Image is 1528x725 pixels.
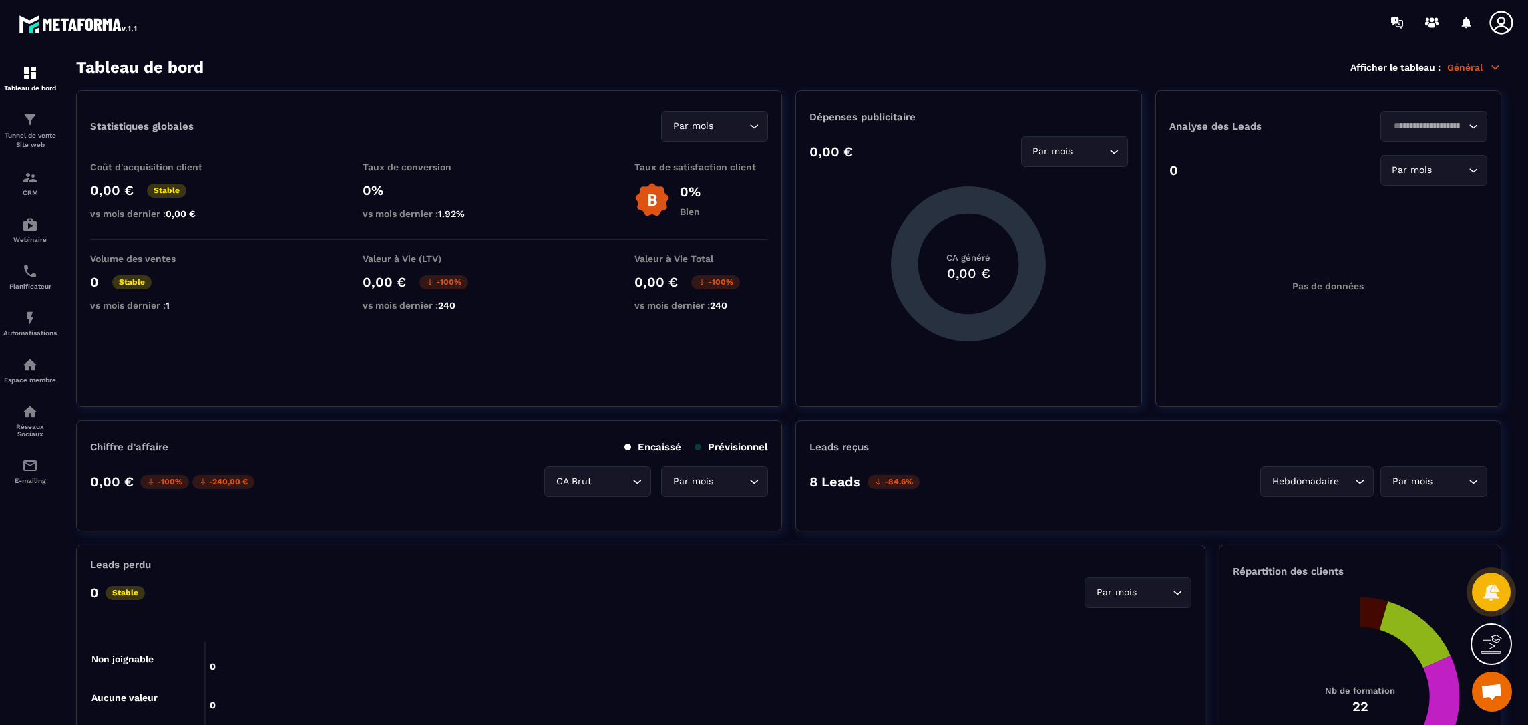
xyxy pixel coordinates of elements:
[22,458,38,474] img: email
[438,208,465,219] span: 1.92%
[716,119,746,134] input: Search for option
[90,253,224,264] p: Volume des ventes
[695,441,768,453] p: Prévisionnel
[166,208,196,219] span: 0,00 €
[1021,136,1128,167] div: Search for option
[1435,163,1465,178] input: Search for option
[3,376,57,384] p: Espace membre
[363,162,496,172] p: Taux de conversion
[419,275,468,289] p: -100%
[3,84,57,92] p: Tableau de bord
[634,300,768,311] p: vs mois dernier :
[809,474,861,490] p: 8 Leads
[634,182,670,218] img: b-badge-o.b3b20ee6.svg
[670,474,716,489] span: Par mois
[1435,474,1465,489] input: Search for option
[363,208,496,219] p: vs mois dernier :
[544,466,651,497] div: Search for option
[691,275,740,289] p: -100%
[22,170,38,186] img: formation
[3,329,57,337] p: Automatisations
[19,12,139,36] img: logo
[3,160,57,206] a: formationformationCRM
[22,404,38,420] img: social-network
[1085,577,1191,608] div: Search for option
[553,474,594,489] span: CA Brut
[140,475,189,489] p: -100%
[3,448,57,494] a: emailemailE-mailing
[3,283,57,290] p: Planificateur
[90,120,194,132] p: Statistiques globales
[1076,144,1106,159] input: Search for option
[90,208,224,219] p: vs mois dernier :
[1260,466,1374,497] div: Search for option
[90,585,99,601] p: 0
[1292,281,1364,291] p: Pas de données
[1389,474,1435,489] span: Par mois
[3,102,57,160] a: formationformationTunnel de vente Site web
[22,263,38,279] img: scheduler
[106,586,145,600] p: Stable
[1139,585,1169,600] input: Search for option
[680,184,701,200] p: 0%
[22,65,38,81] img: formation
[76,58,204,77] h3: Tableau de bord
[90,441,168,453] p: Chiffre d’affaire
[3,206,57,253] a: automationsautomationsWebinaire
[3,131,57,150] p: Tunnel de vente Site web
[22,216,38,233] img: automations
[594,474,629,489] input: Search for option
[809,144,853,160] p: 0,00 €
[634,274,678,290] p: 0,00 €
[3,423,57,438] p: Réseaux Sociaux
[1447,61,1501,74] p: Général
[91,692,158,703] tspan: Aucune valeur
[1350,62,1441,73] p: Afficher le tableau :
[22,112,38,128] img: formation
[3,347,57,394] a: automationsautomationsEspace membre
[90,274,99,290] p: 0
[624,441,681,453] p: Encaissé
[1233,565,1487,577] p: Répartition des clients
[363,274,406,290] p: 0,00 €
[363,253,496,264] p: Valeur à Vie (LTV)
[192,475,254,489] p: -240,00 €
[868,475,920,489] p: -84.6%
[363,182,496,198] p: 0%
[634,253,768,264] p: Valeur à Vie Total
[1472,672,1512,712] div: Ouvrir le chat
[1169,162,1178,178] p: 0
[363,300,496,311] p: vs mois dernier :
[22,310,38,326] img: automations
[716,474,746,489] input: Search for option
[809,111,1127,123] p: Dépenses publicitaire
[634,162,768,172] p: Taux de satisfaction client
[661,466,768,497] div: Search for option
[3,236,57,243] p: Webinaire
[90,182,134,198] p: 0,00 €
[90,162,224,172] p: Coût d'acquisition client
[166,300,170,311] span: 1
[1389,163,1435,178] span: Par mois
[438,300,455,311] span: 240
[661,111,768,142] div: Search for option
[3,477,57,484] p: E-mailing
[1380,111,1487,142] div: Search for option
[90,300,224,311] p: vs mois dernier :
[3,253,57,300] a: schedulerschedulerPlanificateur
[1389,119,1465,134] input: Search for option
[3,55,57,102] a: formationformationTableau de bord
[147,184,186,198] p: Stable
[670,119,716,134] span: Par mois
[680,206,701,217] p: Bien
[22,357,38,373] img: automations
[1169,120,1328,132] p: Analyse des Leads
[1030,144,1076,159] span: Par mois
[1093,585,1139,600] span: Par mois
[3,300,57,347] a: automationsautomationsAutomatisations
[3,394,57,448] a: social-networksocial-networkRéseaux Sociaux
[1269,474,1342,489] span: Hebdomadaire
[3,189,57,196] p: CRM
[112,275,152,289] p: Stable
[1342,474,1352,489] input: Search for option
